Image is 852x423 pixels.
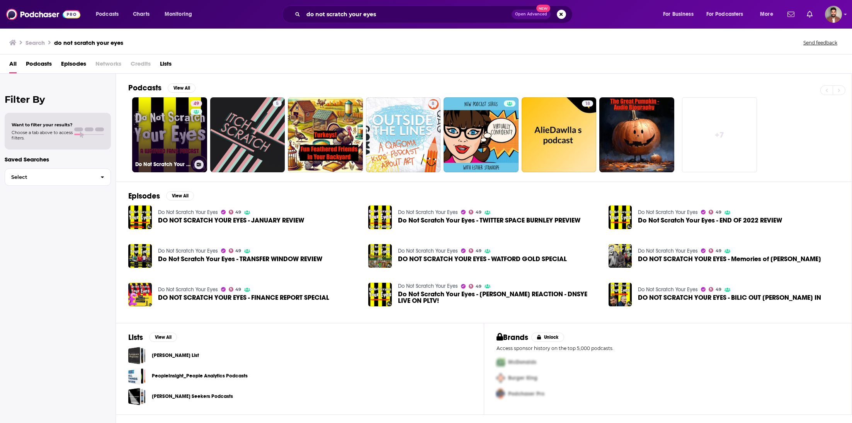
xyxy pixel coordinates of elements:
span: Choose a tab above to access filters. [12,130,73,141]
span: Monitoring [165,9,192,20]
a: [PERSON_NAME] List [152,351,199,360]
span: 49 [235,211,241,214]
span: 49 [235,288,241,291]
img: First Pro Logo [493,354,508,370]
button: open menu [701,8,755,20]
img: Do Not Scratch Your Eyes - HODGSON REACTION - DNSYE LIVE ON PLTV! [368,283,392,306]
span: DO NOT SCRATCH YOUR EYES - Memories of [PERSON_NAME] [638,256,821,262]
span: 49 [476,211,481,214]
h3: Search [26,39,45,46]
a: Do Not Scratch Your Eyes [638,286,698,293]
a: PodcastsView All [128,83,196,93]
a: DO NOT SCRATCH YOUR EYES - Memories of Graham [638,256,821,262]
a: Marcus Lohrmann_Religion_Total List [128,347,146,364]
span: Select [5,175,94,180]
a: DO NOT SCRATCH YOUR EYES - BILIC OUT WILDER IN [638,294,821,301]
a: Do Not Scratch Your Eyes - HODGSON REACTION - DNSYE LIVE ON PLTV! [398,291,599,304]
a: Mike Peditto_Job Seekers Podcasts [128,388,146,405]
a: 18 [522,97,597,172]
a: 49 [709,287,721,292]
a: 49 [709,210,721,214]
input: Search podcasts, credits, & more... [303,8,512,20]
span: 49 [716,211,721,214]
button: Send feedback [801,39,840,46]
h3: do not scratch your eyes [54,39,123,46]
a: Do Not Scratch Your Eyes - TWITTER SPACE BURNLEY PREVIEW [398,217,580,224]
a: 5 [273,100,282,107]
a: 5 [210,97,285,172]
a: DO NOT SCRATCH YOUR EYES - Memories of Graham [609,244,632,268]
a: 49 [469,284,481,289]
img: DO NOT SCRATCH YOUR EYES - JANUARY REVIEW [128,206,152,229]
a: Charts [128,8,154,20]
img: DO NOT SCRATCH YOUR EYES - WATFORD GOLD SPECIAL [368,244,392,268]
span: PeopleInsight_People Analytics Podcasts [128,367,146,385]
span: Do Not Scratch Your Eyes - [PERSON_NAME] REACTION - DNSYE LIVE ON PLTV! [398,291,599,304]
button: open menu [755,8,783,20]
a: Do Not Scratch Your Eyes - END OF 2022 REVIEW [638,217,782,224]
a: 49Do Not Scratch Your Eyes [132,97,207,172]
img: DO NOT SCRATCH YOUR EYES - BILIC OUT WILDER IN [609,283,632,306]
a: Show notifications dropdown [784,8,798,21]
h2: Brands [497,333,529,342]
span: Networks [95,58,121,73]
button: View All [149,333,177,342]
a: EpisodesView All [128,191,194,201]
img: Second Pro Logo [493,370,508,386]
span: For Podcasters [706,9,743,20]
img: Do Not Scratch Your Eyes - TRANSFER WINDOW REVIEW [128,244,152,268]
button: Open AdvancedNew [512,10,551,19]
span: 49 [476,285,481,288]
img: Do Not Scratch Your Eyes - TWITTER SPACE BURNLEY PREVIEW [368,206,392,229]
span: Episodes [61,58,86,73]
span: Podchaser Pro [508,391,544,397]
a: [PERSON_NAME] Seekers Podcasts [152,392,233,401]
img: Podchaser - Follow, Share and Rate Podcasts [6,7,80,22]
a: 49 [229,248,241,253]
span: 49 [716,249,721,253]
a: 49 [469,210,481,214]
p: Saved Searches [5,156,111,163]
a: All [9,58,17,73]
a: Do Not Scratch Your Eyes [638,248,698,254]
button: View All [166,191,194,200]
a: Lists [160,58,172,73]
span: Logged in as calmonaghan [825,6,842,23]
span: Charts [133,9,150,20]
a: 49 [229,287,241,292]
span: Podcasts [26,58,52,73]
h2: Lists [128,333,143,342]
span: 8 [432,100,434,108]
a: Do Not Scratch Your Eyes - TRANSFER WINDOW REVIEW [158,256,322,262]
span: 49 [194,100,199,108]
h2: Filter By [5,94,111,105]
a: Do Not Scratch Your Eyes [398,283,458,289]
button: Show profile menu [825,6,842,23]
a: 49 [229,210,241,214]
a: Show notifications dropdown [804,8,816,21]
a: 49 [469,248,481,253]
span: For Business [663,9,694,20]
img: DO NOT SCRATCH YOUR EYES - FINANCE REPORT SPECIAL [128,283,152,306]
h2: Podcasts [128,83,162,93]
a: 8 [429,100,437,107]
button: open menu [90,8,129,20]
span: New [536,5,550,12]
span: 49 [235,249,241,253]
span: 18 [585,100,590,108]
span: DO NOT SCRATCH YOUR EYES - JANUARY REVIEW [158,217,304,224]
span: Burger King [508,375,537,381]
a: 49 [190,100,202,107]
div: Search podcasts, credits, & more... [289,5,580,23]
